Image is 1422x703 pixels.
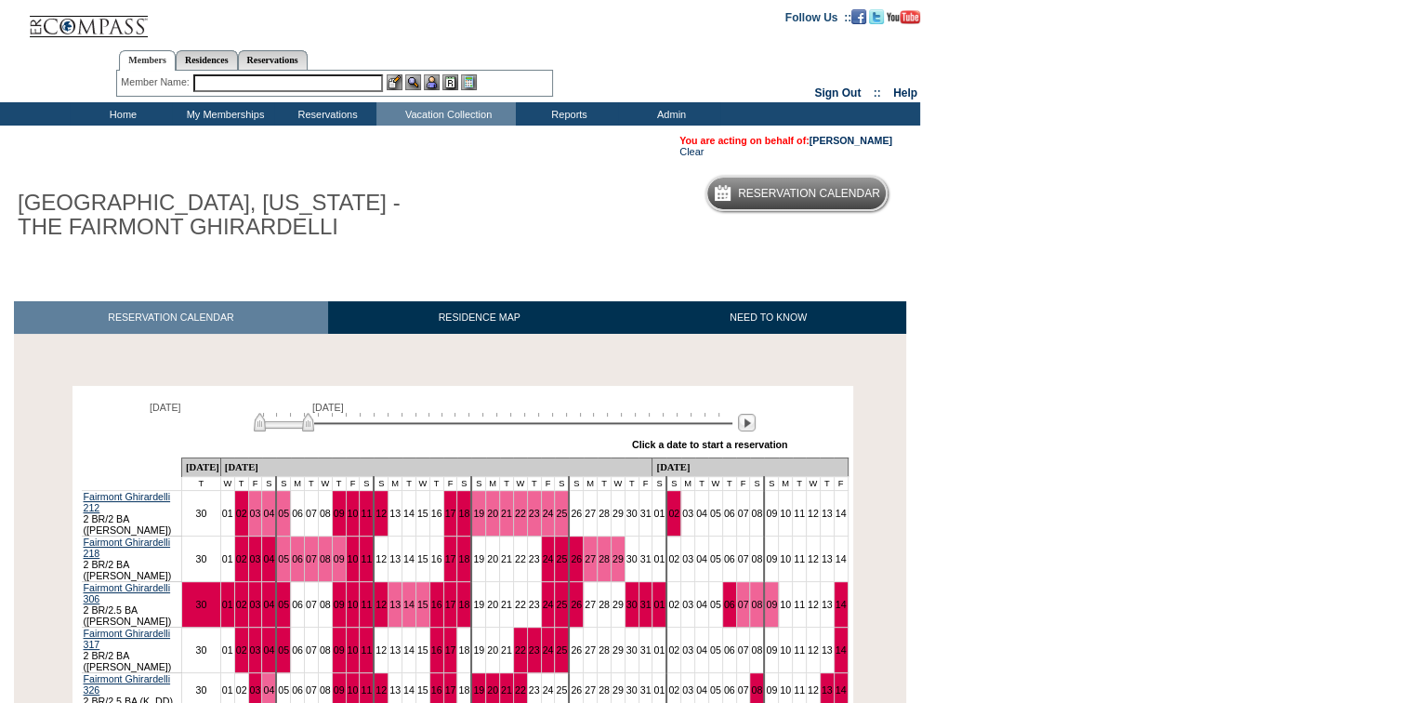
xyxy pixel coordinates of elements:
[222,508,233,519] a: 01
[320,599,331,610] a: 08
[278,684,289,696] a: 05
[306,684,317,696] a: 07
[334,644,345,656] a: 09
[429,477,443,491] td: T
[250,553,261,564] a: 03
[626,644,638,656] a: 30
[653,684,665,696] a: 01
[195,684,206,696] a: 30
[222,553,233,564] a: 01
[375,508,387,519] a: 12
[332,477,346,491] td: T
[653,508,665,519] a: 01
[836,644,847,656] a: 14
[710,644,721,656] a: 05
[599,553,610,564] a: 28
[306,599,317,610] a: 07
[318,477,332,491] td: W
[556,644,567,656] a: 25
[278,644,289,656] a: 05
[751,684,762,696] a: 08
[487,599,498,610] a: 20
[150,402,181,413] span: [DATE]
[361,553,372,564] a: 11
[780,553,791,564] a: 10
[388,477,402,491] td: M
[374,477,388,491] td: S
[836,508,847,519] a: 14
[195,553,206,564] a: 30
[836,599,847,610] a: 14
[320,553,331,564] a: 08
[543,508,554,519] a: 24
[556,508,567,519] a: 25
[348,684,359,696] a: 10
[501,644,512,656] a: 21
[571,684,582,696] a: 26
[389,599,401,610] a: 13
[473,684,484,696] a: 19
[626,599,638,610] a: 30
[234,477,248,491] td: T
[585,599,596,610] a: 27
[529,644,540,656] a: 23
[808,644,819,656] a: 12
[457,477,471,491] td: S
[515,599,526,610] a: 22
[887,10,920,21] a: Subscribe to our YouTube Channel
[222,684,233,696] a: 01
[292,508,303,519] a: 06
[571,553,582,564] a: 26
[306,644,317,656] a: 07
[292,599,303,610] a: 06
[529,553,540,564] a: 23
[541,477,555,491] td: F
[487,644,498,656] a: 20
[306,508,317,519] a: 07
[387,74,402,90] img: b_edit.gif
[195,508,206,519] a: 30
[334,553,345,564] a: 09
[375,553,387,564] a: 12
[458,644,469,656] a: 18
[417,553,428,564] a: 15
[389,553,401,564] a: 13
[515,508,526,519] a: 22
[668,644,679,656] a: 02
[402,477,416,491] td: T
[445,684,456,696] a: 17
[458,599,469,610] a: 18
[119,50,176,71] a: Members
[250,684,261,696] a: 03
[248,477,262,491] td: F
[403,599,415,610] a: 14
[222,599,233,610] a: 01
[814,86,861,99] a: Sign Out
[431,508,442,519] a: 16
[751,644,762,656] a: 08
[668,684,679,696] a: 02
[780,599,791,610] a: 10
[445,599,456,610] a: 17
[780,684,791,696] a: 10
[195,599,206,610] a: 30
[543,644,554,656] a: 24
[887,10,920,24] img: Subscribe to our YouTube Channel
[626,553,638,564] a: 30
[836,553,847,564] a: 14
[473,599,484,610] a: 19
[571,508,582,519] a: 26
[276,477,290,491] td: S
[515,684,526,696] a: 22
[640,644,652,656] a: 31
[417,644,428,656] a: 15
[612,684,624,696] a: 29
[486,477,500,491] td: M
[415,477,429,491] td: W
[585,508,596,519] a: 27
[375,599,387,610] a: 12
[682,508,693,519] a: 03
[461,74,477,90] img: b_calculator.gif
[766,599,777,610] a: 09
[348,508,359,519] a: 10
